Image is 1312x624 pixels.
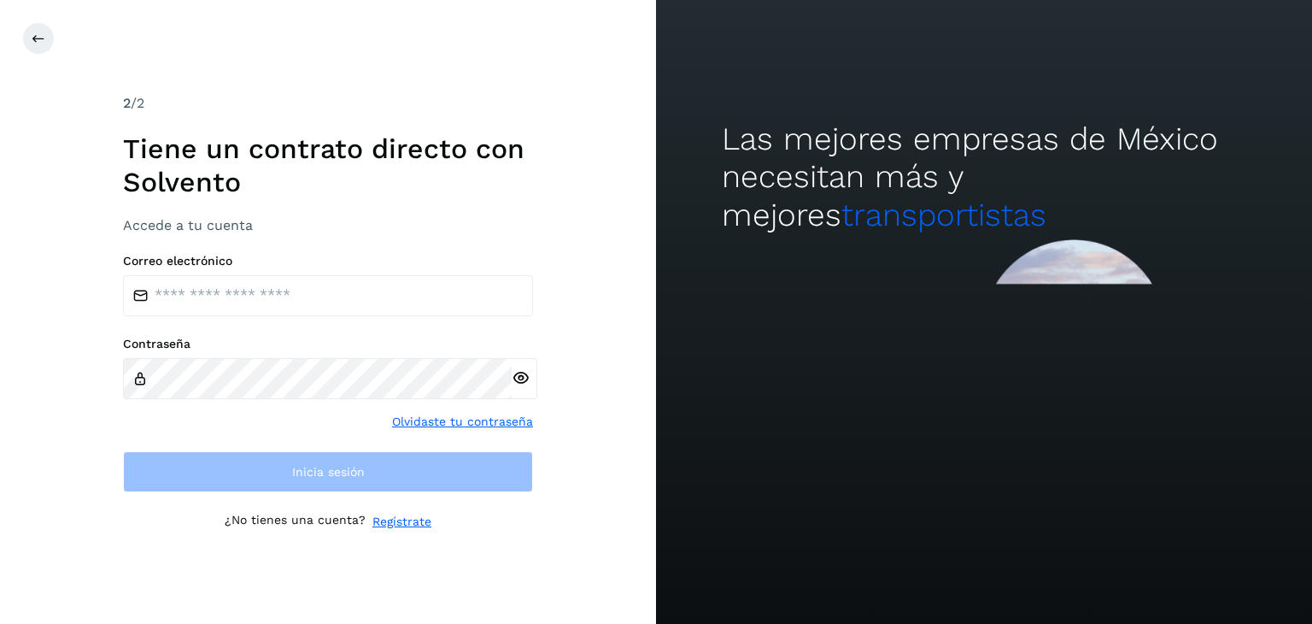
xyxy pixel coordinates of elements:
[123,95,131,111] span: 2
[123,451,533,492] button: Inicia sesión
[372,513,431,531] a: Regístrate
[123,93,533,114] div: /2
[123,132,533,198] h1: Tiene un contrato directo con Solvento
[123,254,533,268] label: Correo electrónico
[841,197,1046,233] span: transportistas
[392,413,533,431] a: Olvidaste tu contraseña
[123,337,533,351] label: Contraseña
[123,217,533,233] h3: Accede a tu cuenta
[225,513,366,531] p: ¿No tienes una cuenta?
[292,466,365,478] span: Inicia sesión
[722,121,1246,234] h2: Las mejores empresas de México necesitan más y mejores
